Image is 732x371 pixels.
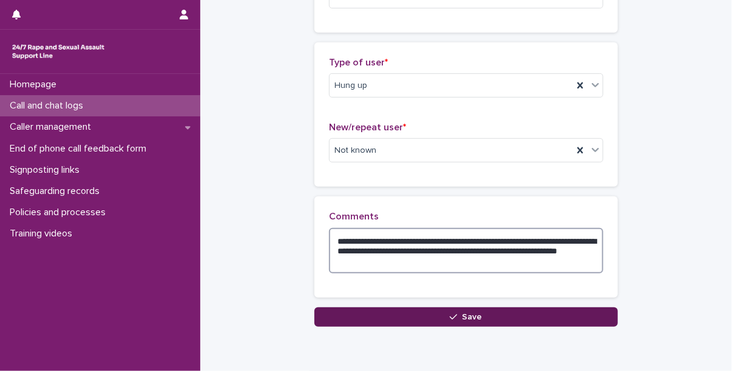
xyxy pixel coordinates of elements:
p: Call and chat logs [5,100,93,112]
span: Save [463,313,483,321]
span: Type of user [329,58,388,67]
p: Training videos [5,228,82,239]
span: Not known [334,144,376,157]
p: End of phone call feedback form [5,143,156,155]
button: Save [314,307,618,327]
span: Comments [329,212,379,221]
p: Homepage [5,79,66,90]
span: New/repeat user [329,122,406,132]
p: Policies and processes [5,207,115,218]
p: Signposting links [5,164,89,176]
p: Safeguarding records [5,185,109,197]
span: Hung up [334,79,367,92]
p: Caller management [5,121,101,133]
img: rhQMoQhaT3yELyF149Cw [10,39,107,64]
